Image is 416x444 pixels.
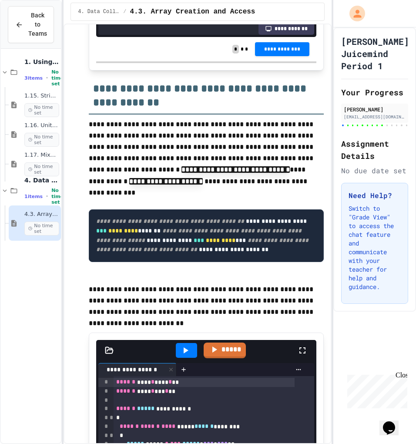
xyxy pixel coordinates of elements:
[344,105,406,113] div: [PERSON_NAME]
[24,103,59,117] span: No time set
[341,138,408,162] h2: Assignment Details
[3,3,60,55] div: Chat with us now!Close
[24,151,59,159] span: 1.17. Mixed Up Code Practice 1.1-1.6
[24,122,59,129] span: 1.16. Unit Summary 1a (1.1-1.6)
[46,193,48,200] span: •
[46,74,48,81] span: •
[24,75,43,81] span: 3 items
[344,114,406,120] div: [EMAIL_ADDRESS][DOMAIN_NAME]
[51,188,64,205] span: No time set
[340,3,367,24] div: My Account
[24,222,59,235] span: No time set
[349,204,401,291] p: Switch to "Grade View" to access the chat feature and communicate with your teacher for help and ...
[24,92,59,100] span: 1.15. Strings
[51,69,64,87] span: No time set
[130,7,255,17] span: 4.3. Array Creation and Access
[24,176,59,184] span: 4. Data Collections
[341,86,408,98] h2: Your Progress
[24,58,59,66] span: 1. Using Objects and Methods
[123,8,126,15] span: /
[24,133,59,147] span: No time set
[24,162,59,176] span: No time set
[28,11,47,38] span: Back to Teams
[349,190,401,201] h3: Need Help?
[341,35,409,72] h1: [PERSON_NAME] Juicemind Period 1
[341,165,408,176] div: No due date set
[24,211,59,218] span: 4.3. Array Creation and Access
[379,409,407,435] iframe: chat widget
[344,371,407,408] iframe: chat widget
[24,194,43,199] span: 1 items
[78,8,120,15] span: 4. Data Collections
